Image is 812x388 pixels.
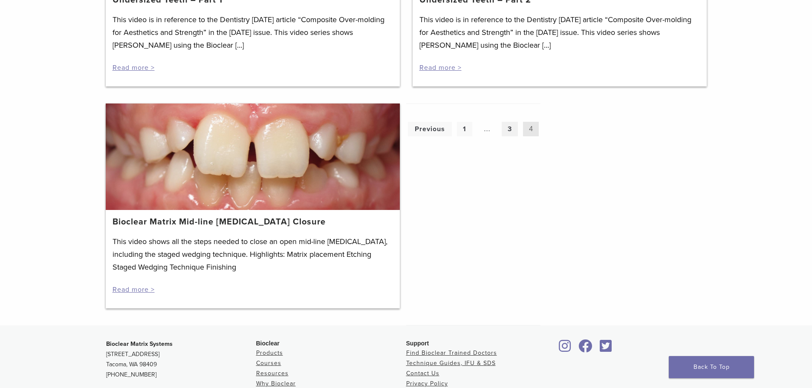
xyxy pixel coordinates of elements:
[576,345,595,353] a: Bioclear
[406,370,439,377] a: Contact Us
[406,340,429,347] span: Support
[523,122,539,137] span: Page 4
[256,359,281,367] a: Courses
[406,349,497,356] a: Find Bioclear Trained Doctors
[406,359,496,367] a: Technique Guides, IFU & SDS
[256,380,296,387] a: Why Bioclear
[256,340,280,347] span: Bioclear
[419,63,462,72] a: Read more >
[106,340,173,348] strong: Bioclear Matrix Systems
[556,345,574,353] a: Bioclear
[256,370,289,377] a: Resources
[256,349,283,356] a: Products
[419,13,700,52] p: This video is in reference to the Dentistry [DATE] article “Composite Over-molding for Aesthetics...
[408,122,452,137] a: Previous
[406,103,541,325] nav: Post Navigation
[106,339,256,380] p: [STREET_ADDRESS] Tacoma, WA 98409 [PHONE_NUMBER]
[502,122,518,137] a: Page 3
[406,380,448,387] a: Privacy Policy
[113,217,326,227] a: Bioclear Matrix Mid-line [MEDICAL_DATA] Closure
[477,122,496,137] span: …
[113,13,393,52] p: This video is in reference to the Dentistry [DATE] article “Composite Over-molding for Aesthetics...
[113,235,393,273] p: This video shows all the steps needed to close an open mid-line [MEDICAL_DATA], including the sta...
[113,63,155,72] a: Read more >
[457,122,472,137] a: Page 1
[669,356,754,378] a: Back To Top
[113,285,155,294] a: Read more >
[597,345,615,353] a: Bioclear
